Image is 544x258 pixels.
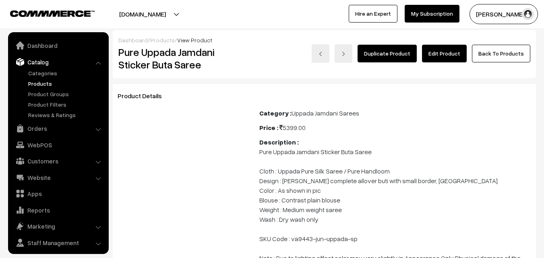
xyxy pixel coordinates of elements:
span: View Product [177,37,212,43]
a: Dashboard [118,37,148,43]
img: left-arrow.png [318,52,323,56]
img: right-arrow.png [341,52,346,56]
a: Products [150,37,175,43]
img: user [522,8,534,20]
div: Uppada Jamdani Sarees [259,108,531,118]
a: WebPOS [10,138,106,152]
a: Catalog [10,55,106,69]
a: Apps [10,186,106,201]
a: Duplicate Product [358,45,417,62]
b: Price : [259,124,278,132]
div: / / [118,36,530,44]
span: Product Details [118,92,172,100]
a: Product Groups [26,90,106,98]
button: [PERSON_NAME] [470,4,538,24]
a: Customers [10,154,106,168]
a: Back To Products [472,45,530,62]
a: Reports [10,203,106,217]
a: Categories [26,69,106,77]
a: Staff Management [10,235,106,250]
a: Website [10,170,106,185]
b: Category : [259,109,292,117]
a: COMMMERCE [10,8,81,18]
h2: Pure Uppada Jamdani Sticker Buta Saree [118,46,248,71]
a: Orders [10,121,106,136]
a: Edit Product [422,45,467,62]
a: Dashboard [10,38,106,53]
a: Marketing [10,219,106,233]
a: Reviews & Ratings [26,111,106,119]
div: 5399.00 [259,123,531,132]
b: Description : [259,138,299,146]
button: [DOMAIN_NAME] [91,4,194,24]
a: Product Filters [26,100,106,109]
a: Products [26,79,106,88]
img: COMMMERCE [10,10,95,17]
a: My Subscription [405,5,459,23]
a: Hire an Expert [349,5,397,23]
